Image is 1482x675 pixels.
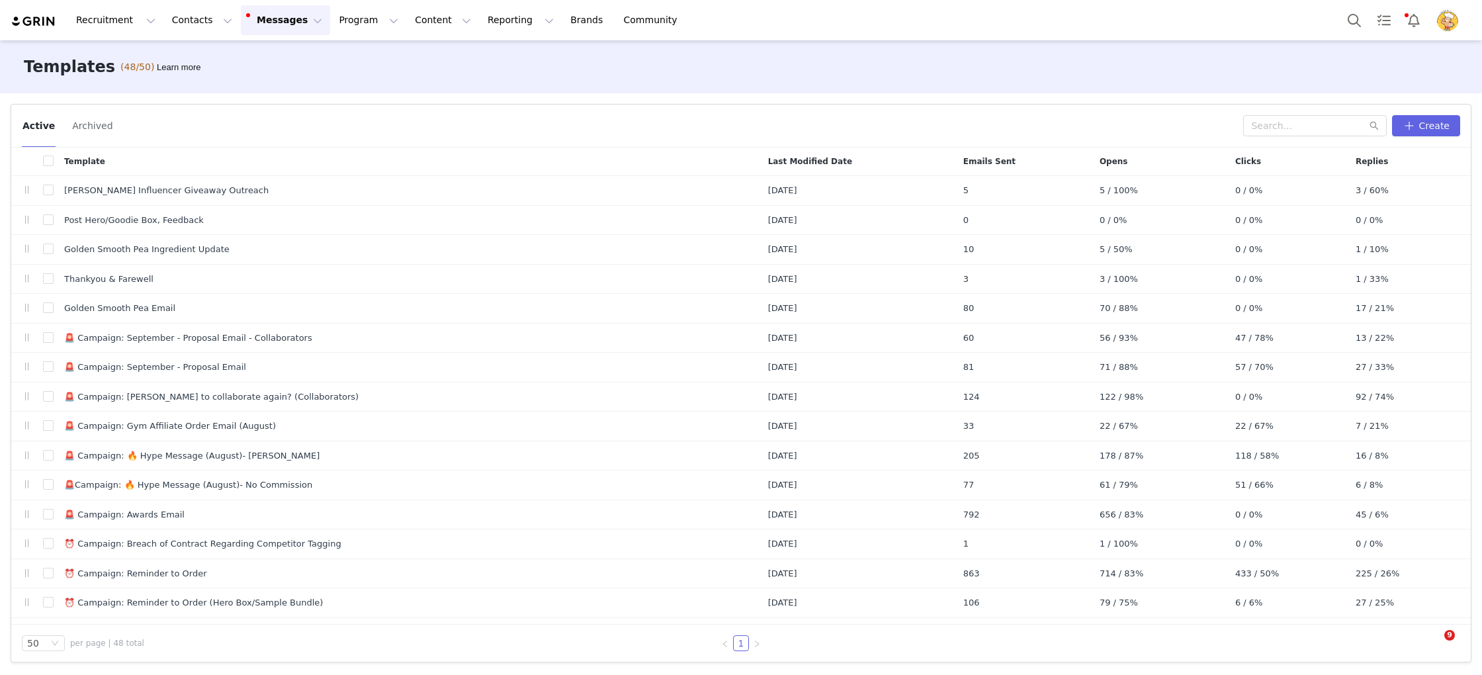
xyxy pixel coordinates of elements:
[768,537,797,551] span: [DATE]
[963,156,1016,167] span: Emails Sent
[1356,567,1399,580] span: 225 / 26%
[22,115,56,136] button: Active
[71,115,113,136] button: Archived
[1235,302,1263,315] span: 0 / 0%
[768,508,797,521] span: [DATE]
[1417,630,1449,662] iframe: Intercom live chat
[963,508,980,521] span: 792
[768,361,797,374] span: [DATE]
[1235,156,1261,167] span: Clicks
[64,567,207,580] span: ⏰ Campaign: Reminder to Order
[1235,214,1263,227] span: 0 / 0%
[1100,390,1143,404] span: 122 / 98%
[1100,508,1143,521] span: 656 / 83%
[1235,537,1263,551] span: 0 / 0%
[1235,184,1263,197] span: 0 / 0%
[64,596,323,609] span: ⏰ Campaign: Reminder to Order (Hero Box/Sample Bundle)
[1100,537,1138,551] span: 1 / 100%
[1235,508,1263,521] span: 0 / 0%
[1100,478,1138,492] span: 61 / 79%
[1370,5,1399,35] a: Tasks
[1235,567,1279,580] span: 433 / 50%
[1444,630,1455,641] span: 9
[164,5,240,35] button: Contacts
[1429,10,1471,31] button: Profile
[11,15,57,28] img: grin logo
[1356,332,1394,345] span: 13 / 22%
[1235,390,1263,404] span: 0 / 0%
[64,273,153,286] span: Thankyou & Farewell
[963,214,969,227] span: 0
[963,567,980,580] span: 863
[1100,214,1127,227] span: 0 / 0%
[768,302,797,315] span: [DATE]
[1100,156,1128,167] span: Opens
[1356,508,1389,521] span: 45 / 6%
[64,537,341,551] span: ⏰ Campaign: Breach of Contract Regarding Competitor Tagging
[963,596,980,609] span: 106
[1235,332,1274,345] span: 47 / 78%
[68,5,163,35] button: Recruitment
[768,567,797,580] span: [DATE]
[753,640,761,648] i: icon: right
[154,61,203,74] div: Tooltip anchor
[1235,449,1279,463] span: 118 / 58%
[963,302,975,315] span: 80
[1235,478,1274,492] span: 51 / 66%
[27,636,39,651] div: 50
[768,243,797,256] span: [DATE]
[1356,302,1394,315] span: 17 / 21%
[768,214,797,227] span: [DATE]
[963,243,975,256] span: 10
[1356,537,1383,551] span: 0 / 0%
[1235,596,1263,609] span: 6 / 6%
[64,420,276,433] span: 🚨 Campaign: Gym Affiliate Order Email (August)
[1100,361,1138,374] span: 71 / 88%
[717,635,733,651] li: Previous Page
[51,639,59,649] i: icon: down
[64,449,320,463] span: 🚨 Campaign: 🔥 Hype Message (August)- [PERSON_NAME]
[1100,567,1143,580] span: 714 / 83%
[1356,184,1389,197] span: 3 / 60%
[1392,115,1460,136] button: Create
[1356,273,1389,286] span: 1 / 33%
[1340,5,1369,35] button: Search
[963,361,975,374] span: 81
[64,243,230,256] span: Golden Smooth Pea Ingredient Update
[120,60,154,74] span: (48/50)
[64,361,246,374] span: 🚨 Campaign: September - Proposal Email
[1356,478,1383,492] span: 6 / 8%
[1235,273,1263,286] span: 0 / 0%
[768,332,797,345] span: [DATE]
[1356,420,1389,433] span: 7 / 21%
[963,478,975,492] span: 77
[734,636,748,651] a: 1
[963,273,969,286] span: 3
[1356,596,1394,609] span: 27 / 25%
[64,478,312,492] span: 🚨Campaign: 🔥 Hype Message (August)- No Commission
[963,332,975,345] span: 60
[768,420,797,433] span: [DATE]
[768,478,797,492] span: [DATE]
[241,5,330,35] button: Messages
[768,273,797,286] span: [DATE]
[24,55,115,79] h3: Templates
[963,537,969,551] span: 1
[1243,115,1387,136] input: Search...
[721,640,729,648] i: icon: left
[963,449,980,463] span: 205
[1100,273,1138,286] span: 3 / 100%
[1235,243,1263,256] span: 0 / 0%
[1370,121,1379,130] i: icon: search
[1356,243,1389,256] span: 1 / 10%
[64,332,312,345] span: 🚨 Campaign: September - Proposal Email - Collaborators
[1399,5,1428,35] button: Notifications
[768,184,797,197] span: [DATE]
[963,420,975,433] span: 33
[1100,302,1138,315] span: 70 / 88%
[64,508,185,521] span: 🚨 Campaign: Awards Email
[1356,156,1388,167] span: Replies
[64,390,359,404] span: 🚨 Campaign: [PERSON_NAME] to collaborate again? (Collaborators)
